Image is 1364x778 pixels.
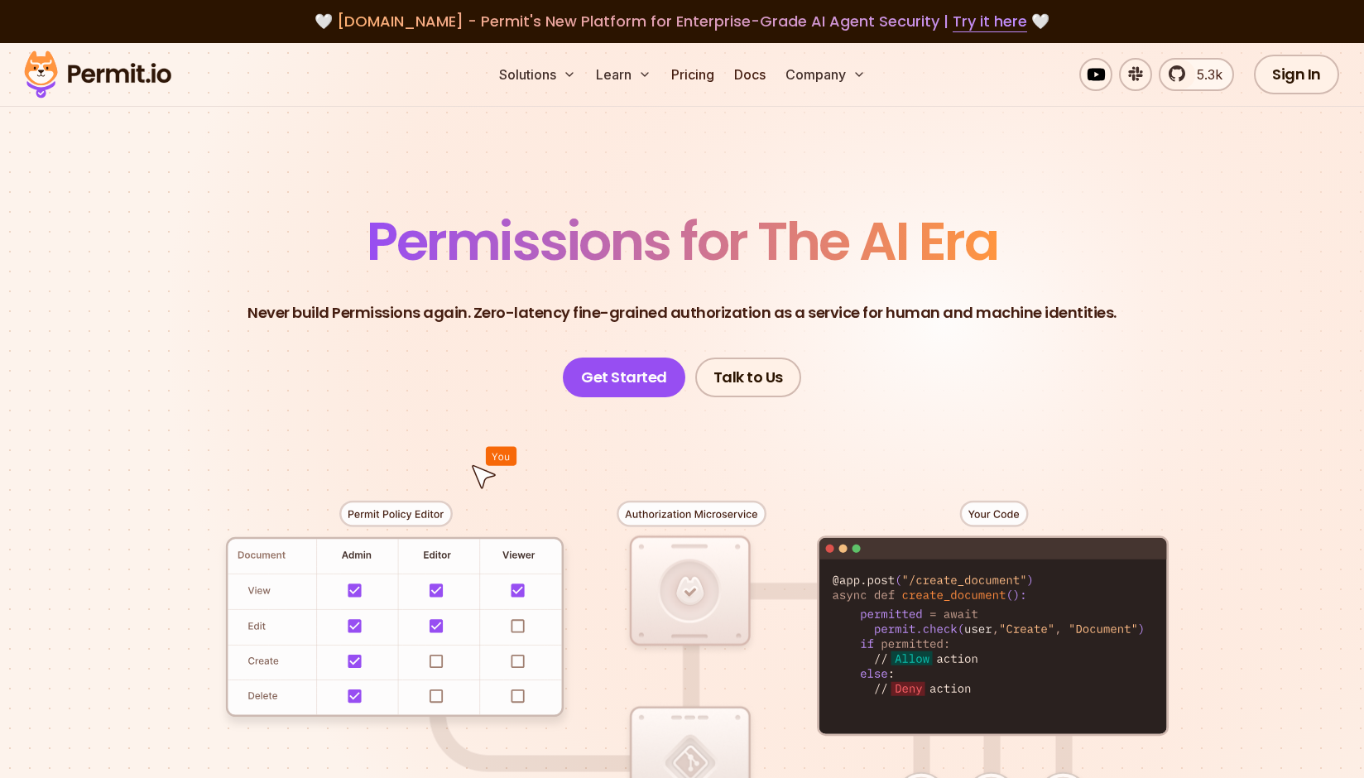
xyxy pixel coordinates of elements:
[695,358,801,397] a: Talk to Us
[337,11,1027,31] span: [DOMAIN_NAME] - Permit's New Platform for Enterprise-Grade AI Agent Security |
[1254,55,1339,94] a: Sign In
[665,58,721,91] a: Pricing
[17,46,179,103] img: Permit logo
[589,58,658,91] button: Learn
[247,301,1117,324] p: Never build Permissions again. Zero-latency fine-grained authorization as a service for human and...
[563,358,685,397] a: Get Started
[728,58,772,91] a: Docs
[953,11,1027,32] a: Try it here
[1187,65,1222,84] span: 5.3k
[367,204,997,278] span: Permissions for The AI Era
[779,58,872,91] button: Company
[492,58,583,91] button: Solutions
[1159,58,1234,91] a: 5.3k
[40,10,1324,33] div: 🤍 🤍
